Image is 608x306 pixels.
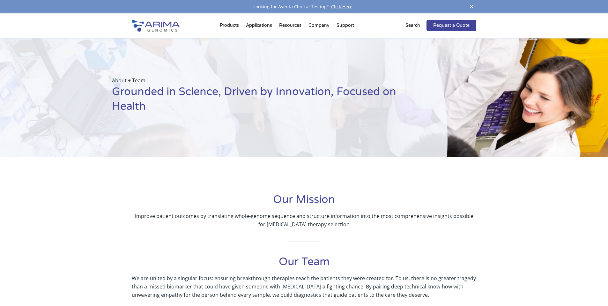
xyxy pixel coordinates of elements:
[132,255,476,274] h1: Our Team
[112,76,416,85] p: About + Team
[112,85,416,119] h1: Grounded in Science, Driven by Innovation, Focused on Health
[132,3,476,11] div: Looking for Aventa Clinical Testing?
[132,212,476,228] p: Improve patient outcomes by translating whole-genome sequence and structure information into the ...
[132,192,476,212] h1: Our Mission
[329,4,355,10] a: Click Here
[132,274,476,299] p: We are united by a singular focus: ensuring breakthrough therapies reach the patients they were c...
[405,21,420,30] p: Search
[132,20,180,32] img: Arima-Genomics-logo
[426,20,476,31] a: Request a Quote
